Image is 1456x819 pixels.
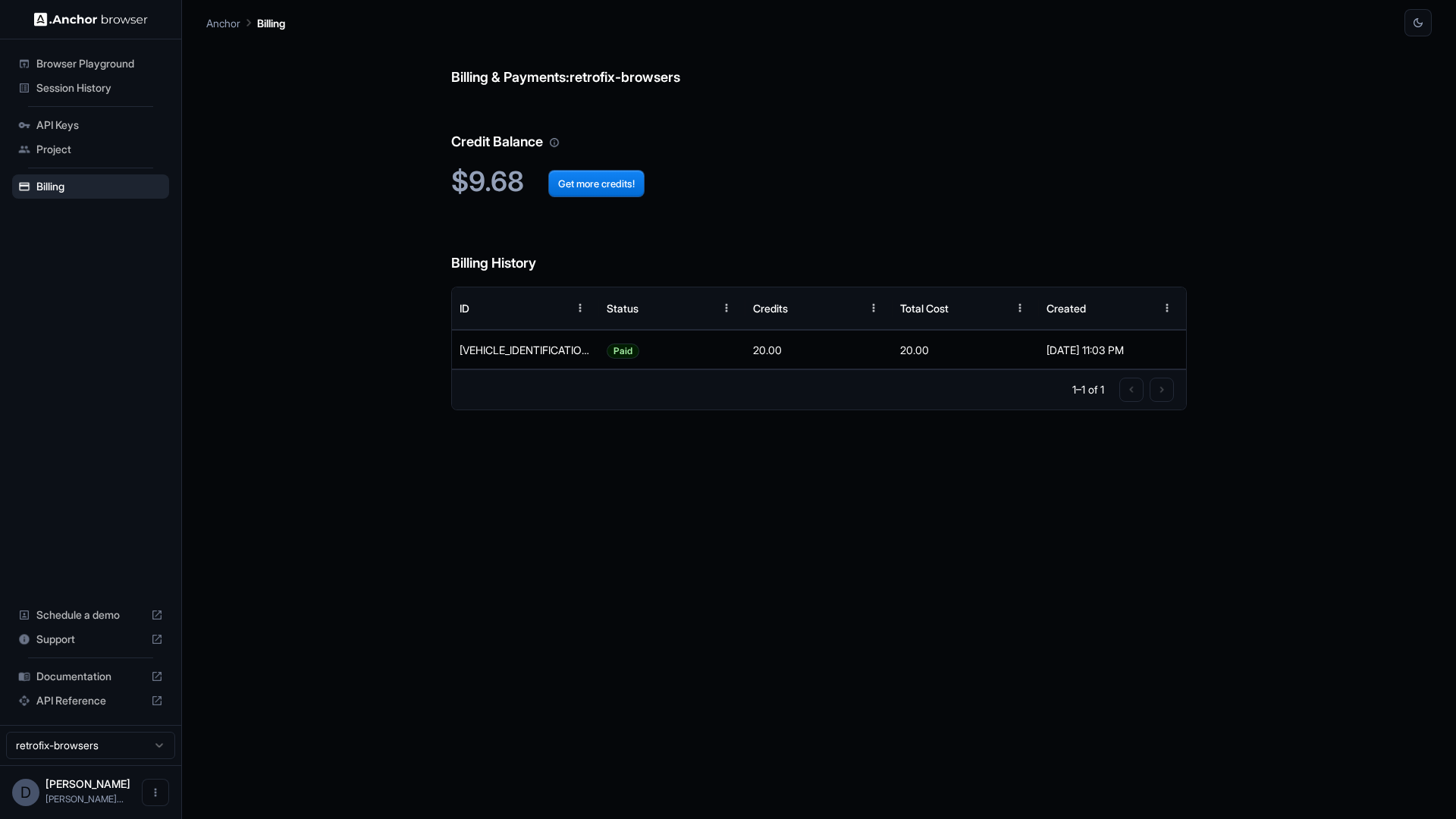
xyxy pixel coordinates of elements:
h6: Credit Balance [451,101,1187,153]
div: Status [607,302,639,315]
div: Total Cost [900,302,949,315]
div: Session History [12,76,169,100]
span: Browser Playground [36,56,163,71]
button: Sort [1126,294,1153,322]
div: ID [460,302,469,315]
div: D [12,779,39,806]
div: Project [12,137,169,162]
button: Sort [979,294,1006,322]
p: Anchor [206,15,240,31]
button: Sort [833,294,860,322]
div: API Keys [12,113,169,137]
span: daniel@retrofix.ai [45,793,124,805]
button: Menu [860,294,887,322]
span: Support [36,632,145,647]
span: Project [36,142,163,157]
div: Schedule a demo [12,603,169,627]
span: Schedule a demo [36,607,145,623]
div: API Reference [12,689,169,713]
span: API Reference [36,693,145,708]
div: 20.00 [893,330,1040,369]
div: 08T95262MW0586048 [452,330,599,369]
button: Open menu [142,779,169,806]
p: Billing [257,15,285,31]
div: Documentation [12,664,169,689]
div: 20.00 [745,330,893,369]
div: [DATE] 11:03 PM [1046,331,1178,369]
button: Get more credits! [548,170,645,197]
span: Paid [607,331,639,370]
img: Anchor Logo [34,12,148,27]
span: API Keys [36,118,163,133]
button: Sort [539,294,566,322]
h6: Billing & Payments: retrofix-browsers [451,36,1187,89]
span: Session History [36,80,163,96]
svg: Your credit balance will be consumed as you use the API. Visit the usage page to view a breakdown... [549,137,560,148]
div: Credits [753,302,788,315]
button: Menu [1153,294,1181,322]
button: Menu [1006,294,1034,322]
button: Sort [686,294,713,322]
h6: Billing History [451,222,1187,275]
h2: $9.68 [451,165,1187,198]
button: Menu [566,294,594,322]
div: Created [1046,302,1086,315]
div: Support [12,627,169,651]
span: Daniel Portela [45,777,130,790]
span: Billing [36,179,163,194]
button: Menu [713,294,740,322]
p: 1–1 of 1 [1072,382,1104,397]
span: Documentation [36,669,145,684]
div: Browser Playground [12,52,169,76]
div: Billing [12,174,169,199]
nav: breadcrumb [206,14,285,31]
